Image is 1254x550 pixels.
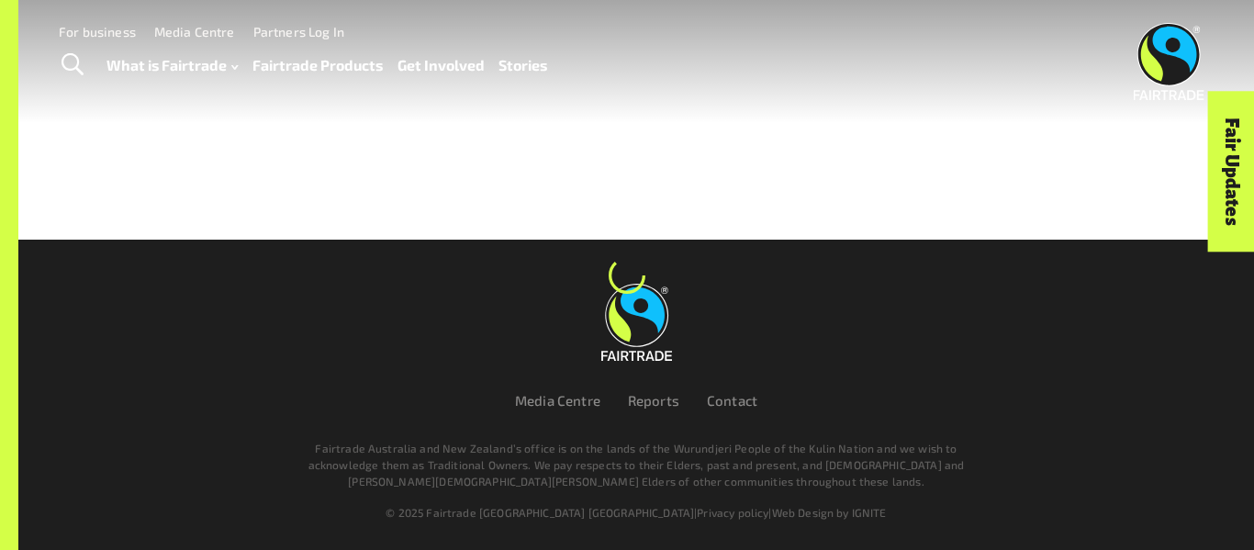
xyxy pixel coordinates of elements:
a: Media Centre [154,24,235,39]
span: © 2025 Fairtrade [GEOGRAPHIC_DATA] [GEOGRAPHIC_DATA] [386,506,694,519]
img: Fairtrade Australia New Zealand logo [601,284,672,361]
a: Partners Log In [253,24,344,39]
a: Privacy policy [697,506,768,519]
img: Fairtrade Australia New Zealand logo [1134,23,1204,100]
a: Media Centre [515,392,600,409]
p: Fairtrade Australia and New Zealand’s office is on the lands of the Wurundjeri People of the Kuli... [304,440,968,489]
a: Contact [707,392,757,409]
a: Web Design by IGNITE [772,506,887,519]
a: Stories [498,52,547,79]
div: | | [133,504,1139,521]
a: Get Involved [397,52,485,79]
a: Toggle Search [50,42,95,88]
a: Fairtrade Products [252,52,383,79]
a: Reports [628,392,679,409]
a: What is Fairtrade [106,52,238,79]
a: For business [59,24,136,39]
